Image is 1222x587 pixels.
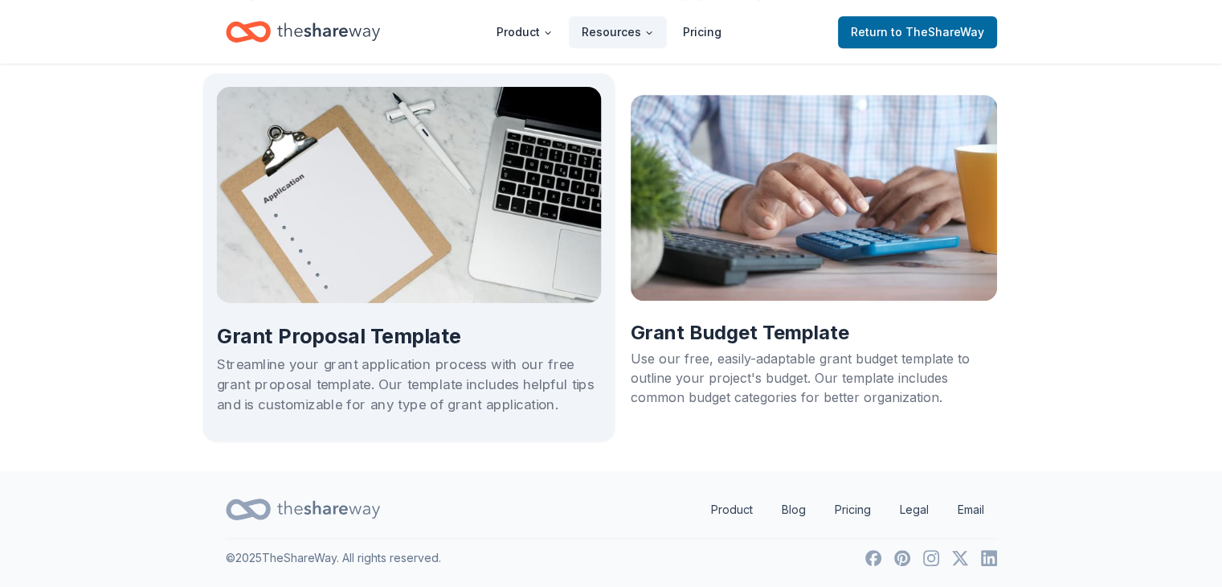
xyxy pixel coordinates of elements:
[838,16,997,48] a: Returnto TheShareWay
[851,23,984,42] span: Return
[216,323,601,351] h2: Grant Proposal Template
[769,494,819,526] a: Blog
[698,494,766,526] a: Product
[618,82,1010,433] a: Cover photo for templateGrant Budget TemplateUse our free, easily-adaptable grant budget template...
[631,349,997,407] div: Use our free, easily-adaptable grant budget template to outline your project's budget. Our templa...
[226,548,441,568] p: © 2025 TheShareWay. All rights reserved.
[569,16,667,48] button: Resources
[226,13,380,51] a: Home
[698,494,997,526] nav: quick links
[670,16,734,48] a: Pricing
[631,320,997,346] h2: Grant Budget Template
[216,354,601,415] div: Streamline your grant application process with our free grant proposal template. Our template inc...
[202,73,614,441] a: Cover photo for templateGrant Proposal TemplateStreamline your grant application process with our...
[216,87,601,303] img: Cover photo for template
[945,494,997,526] a: Email
[631,95,997,301] img: Cover photo for template
[891,25,984,39] span: to TheShareWay
[484,16,566,48] button: Product
[484,13,734,51] nav: Main
[887,494,942,526] a: Legal
[822,494,884,526] a: Pricing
